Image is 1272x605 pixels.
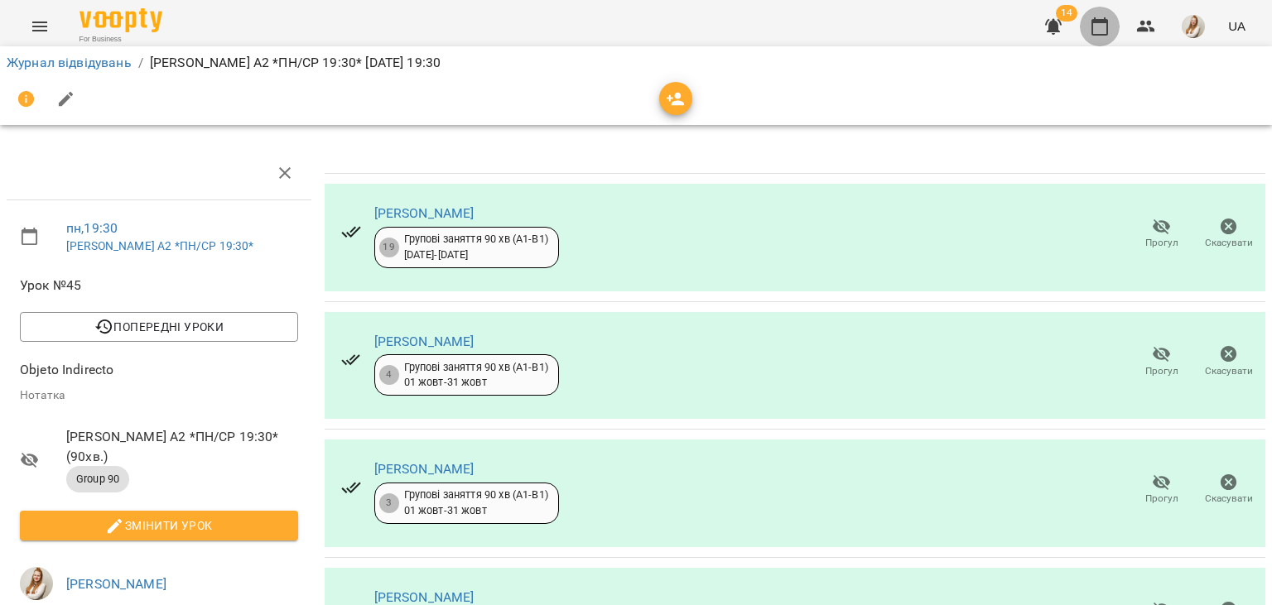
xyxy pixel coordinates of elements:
div: Групові заняття 90 хв (А1-В1) 01 жовт - 31 жовт [404,487,548,518]
div: 19 [379,238,399,257]
a: [PERSON_NAME] [374,205,475,221]
button: Прогул [1128,467,1195,513]
img: Voopty Logo [79,8,162,32]
p: [PERSON_NAME] А2 *ПН/СР 19:30* [DATE] 19:30 [150,53,441,73]
button: UA [1221,11,1252,41]
span: Попередні уроки [33,317,285,337]
span: UA [1228,17,1245,35]
a: [PERSON_NAME] [374,461,475,477]
button: Попередні уроки [20,312,298,342]
a: [PERSON_NAME] [66,576,166,592]
span: Змінити урок [33,516,285,535]
span: 14 [1056,5,1077,22]
div: Групові заняття 90 хв (А1-В1) [DATE] - [DATE] [404,232,548,262]
span: Скасувати [1205,492,1253,506]
a: [PERSON_NAME] [374,334,475,349]
span: [PERSON_NAME] А2 *ПН/СР 19:30* ( 90 хв. ) [66,427,298,466]
button: Змінити урок [20,511,298,540]
span: Прогул [1145,364,1178,378]
p: Нотатка [20,387,298,404]
span: Group 90 [66,472,129,487]
button: Прогул [1128,339,1195,385]
nav: breadcrumb [7,53,1265,73]
a: Журнал відвідувань [7,55,132,70]
div: 4 [379,365,399,385]
button: Прогул [1128,211,1195,257]
span: For Business [79,34,162,45]
button: Menu [20,7,60,46]
button: Скасувати [1195,339,1262,385]
button: Скасувати [1195,211,1262,257]
img: db46d55e6fdf8c79d257263fe8ff9f52.jpeg [1182,15,1205,38]
span: Скасувати [1205,364,1253,378]
a: [PERSON_NAME] [374,589,475,605]
span: Урок №45 [20,276,298,295]
span: Прогул [1145,492,1178,506]
img: db46d55e6fdf8c79d257263fe8ff9f52.jpeg [20,567,53,600]
a: [PERSON_NAME] А2 *ПН/СР 19:30* [66,239,253,252]
a: пн , 19:30 [66,220,118,236]
span: Прогул [1145,236,1178,250]
div: Групові заняття 90 хв (А1-В1) 01 жовт - 31 жовт [404,360,548,391]
li: / [138,53,143,73]
button: Скасувати [1195,467,1262,513]
p: Objeto Indirecto [20,360,298,380]
span: Скасувати [1205,236,1253,250]
div: 3 [379,493,399,513]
